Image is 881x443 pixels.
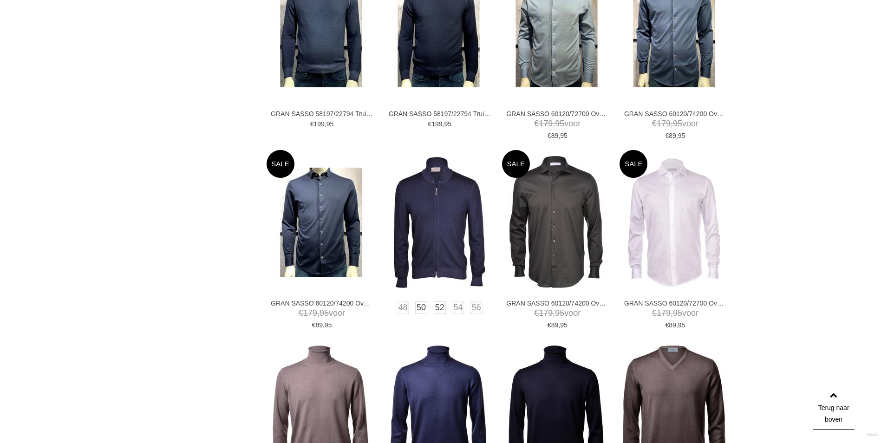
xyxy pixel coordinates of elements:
[555,119,564,128] span: 95
[676,321,678,329] span: ,
[678,321,685,329] span: 95
[867,429,879,441] a: Divide
[506,118,608,130] span: voor
[624,156,724,288] img: GRAN SASSO 60120/72700 Overhemden
[813,388,855,430] a: Terug naar boven
[666,132,669,139] span: €
[534,308,539,318] span: €
[315,321,323,329] span: 89
[558,132,560,139] span: ,
[428,120,431,128] span: €
[271,307,373,319] span: voor
[299,308,303,318] span: €
[678,132,685,139] span: 95
[326,120,334,128] span: 95
[652,119,657,128] span: €
[560,132,568,139] span: 95
[303,308,317,318] span: 179
[310,120,314,128] span: €
[506,307,608,319] span: voor
[624,118,726,130] span: voor
[560,321,568,329] span: 95
[320,308,329,318] span: 95
[431,120,442,128] span: 199
[673,308,682,318] span: 95
[551,321,559,329] span: 89
[657,308,671,318] span: 179
[624,299,726,307] a: GRAN SASSO 60120/72700 Overhemden
[313,120,324,128] span: 199
[555,308,564,318] span: 95
[271,110,373,118] a: GRAN SASSO 58197/22794 Truien
[669,321,676,329] span: 89
[389,156,488,288] img: GRAN SASSO 55144/22792 Vesten en Gilets
[676,132,678,139] span: ,
[657,119,671,128] span: 179
[534,119,539,128] span: €
[548,321,551,329] span: €
[312,321,316,329] span: €
[624,110,726,118] a: GRAN SASSO 60120/74200 Overhemden
[673,119,682,128] span: 95
[434,301,446,314] a: 52
[553,308,555,318] span: ,
[539,308,553,318] span: 179
[389,110,491,118] a: GRAN SASSO 58197/22794 Truien
[444,120,451,128] span: 95
[506,110,608,118] a: GRAN SASSO 60120/72700 Overhemden
[624,307,726,319] span: voor
[551,132,559,139] span: 89
[652,308,657,318] span: €
[267,168,376,277] img: GRAN SASSO 60120/74200 Overhemden
[553,119,555,128] span: ,
[271,299,373,307] a: GRAN SASSO 60120/74200 Overhemden
[442,120,444,128] span: ,
[325,120,326,128] span: ,
[666,321,669,329] span: €
[415,301,427,314] a: 50
[671,119,673,128] span: ,
[506,299,608,307] a: GRAN SASSO 60120/74200 Overhemden
[671,308,673,318] span: ,
[323,321,325,329] span: ,
[317,308,320,318] span: ,
[669,132,676,139] span: 89
[539,119,553,128] span: 179
[558,321,560,329] span: ,
[325,321,332,329] span: 95
[548,132,551,139] span: €
[509,156,603,288] img: GRAN SASSO 60120/74200 Overhemden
